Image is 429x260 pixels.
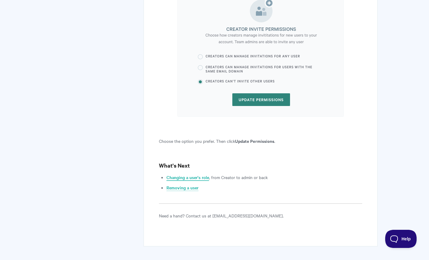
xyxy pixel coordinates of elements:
[166,174,362,181] li: , from Creator to admin or back
[159,212,362,219] p: Need a hand? Contact us at [EMAIL_ADDRESS][DOMAIN_NAME].
[166,185,198,191] a: Removing a user
[159,137,362,145] p: Choose the option you prefer. Then click .
[159,161,362,170] h3: What's Next
[166,174,209,181] a: Changing a user's role
[235,138,274,144] strong: Update Permissions
[385,230,417,248] iframe: Toggle Customer Support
